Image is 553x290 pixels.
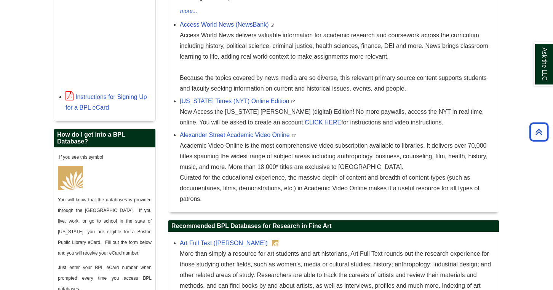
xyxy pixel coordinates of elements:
[291,134,296,137] i: This link opens in a new window
[180,30,495,94] div: Access World News delivers valuable information for academic research and coursework across the c...
[180,21,269,28] a: Access World News (NewsBank)
[527,127,551,137] a: Back to Top
[168,220,499,232] h2: Recommended BPL Databases for Research in Fine Art
[180,132,290,138] a: Alexander Street Academic Video Online
[66,94,147,111] a: Instructions for Signing Up for a BPL eCard
[180,240,268,246] a: Art Full Text ([PERSON_NAME])
[180,107,495,128] div: Now Access the [US_STATE] [PERSON_NAME] (digital) Edition! No more paywalls, access the NYT in re...
[305,119,341,126] a: CLICK HERE
[58,155,103,160] span: If you see this symbol
[180,98,289,104] a: [US_STATE] Times (NYT) Online Edition
[272,240,278,246] img: Boston Public Library
[58,166,83,190] img: Boston Public Library Logo
[180,140,495,204] div: Academic Video Online is the most comprehensive video subscription available to libraries. It del...
[291,100,296,104] i: This link opens in a new window
[54,129,155,148] h2: How do I get into a BPL Database?
[58,197,152,256] span: You will know that the databases is provided through the [GEOGRAPHIC_DATA]. If you live, work, or...
[180,7,198,16] button: more...
[270,24,275,27] i: This link opens in a new window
